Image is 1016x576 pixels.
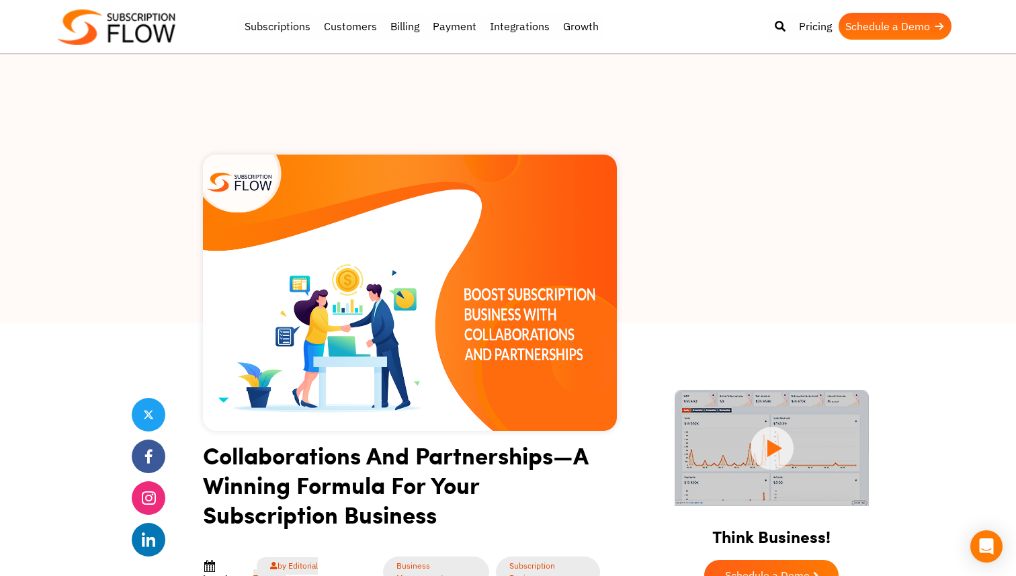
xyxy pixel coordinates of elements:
img: Subscriptionflow [58,9,175,45]
a: Payment [426,13,483,40]
h2: Think Business! [659,510,884,553]
a: Subscriptions [238,13,317,40]
a: Schedule a Demo [839,13,951,40]
a: Integrations [483,13,556,40]
img: Subscription-Business [203,155,617,431]
a: Pricing [792,13,839,40]
a: Customers [317,13,384,40]
a: Growth [556,13,605,40]
div: Open Intercom Messenger [970,530,1003,563]
img: intro video [675,390,869,506]
h1: Collaborations And Partnerships—A Winning Formula For Your Subscription Business [203,440,617,539]
a: Billing [384,13,426,40]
